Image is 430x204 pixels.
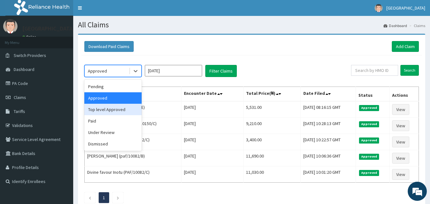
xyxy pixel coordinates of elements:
[392,153,409,164] a: View
[85,150,181,166] td: [PERSON_NAME] (paf/10082/B)
[145,65,202,76] input: Select Month and Year
[359,170,379,176] span: Approved
[181,101,243,118] td: [DATE]
[359,121,379,127] span: Approved
[356,87,390,102] th: Status
[84,115,142,127] div: Paid
[400,65,419,76] input: Search
[181,166,243,183] td: [DATE]
[386,5,425,11] span: [GEOGRAPHIC_DATA]
[392,104,409,115] a: View
[392,120,409,131] a: View
[37,61,88,126] span: We're online!
[359,105,379,111] span: Approved
[243,101,300,118] td: 5,531.00
[392,169,409,180] a: View
[3,136,121,158] textarea: Type your message and hit 'Enter'
[300,166,356,183] td: [DATE] 10:01:20 GMT
[14,53,46,58] span: Switch Providers
[300,87,356,102] th: Date Filed
[243,134,300,150] td: 3,400.00
[375,4,383,12] img: User Image
[22,26,75,32] p: [GEOGRAPHIC_DATA]
[359,137,379,143] span: Approved
[243,87,300,102] th: Total Price(₦)
[3,19,18,33] img: User Image
[22,35,38,39] a: Online
[14,109,25,114] span: Tariffs
[84,81,142,92] div: Pending
[392,41,419,52] a: Add Claim
[351,65,398,76] input: Search by HMO ID
[84,138,142,150] div: Dismissed
[243,150,300,166] td: 11,690.00
[181,134,243,150] td: [DATE]
[359,154,379,159] span: Approved
[392,137,409,147] a: View
[243,166,300,183] td: 11,030.00
[300,118,356,134] td: [DATE] 10:28:13 GMT
[84,104,142,115] div: Top level Approved
[384,23,407,28] a: Dashboard
[103,195,105,200] a: Page 1 is your current page
[33,36,107,44] div: Chat with us now
[243,118,300,134] td: 9,210.00
[300,150,356,166] td: [DATE] 10:06:36 GMT
[181,150,243,166] td: [DATE]
[88,195,91,200] a: Previous page
[84,92,142,104] div: Approved
[181,87,243,102] th: Encounter Date
[116,195,119,200] a: Next page
[84,41,134,52] button: Download Paid Claims
[88,68,107,74] div: Approved
[14,95,26,100] span: Claims
[408,23,425,28] li: Claims
[300,134,356,150] td: [DATE] 10:22:57 GMT
[14,67,34,72] span: Dashboard
[84,127,142,138] div: Under Review
[104,3,120,18] div: Minimize live chat window
[12,32,26,48] img: d_794563401_company_1708531726252_794563401
[181,118,243,134] td: [DATE]
[78,21,425,29] h1: All Claims
[390,87,419,102] th: Actions
[85,166,181,183] td: Divine favour Inotu (PAF/10082/C)
[205,65,237,77] button: Filter Claims
[300,101,356,118] td: [DATE] 08:16:15 GMT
